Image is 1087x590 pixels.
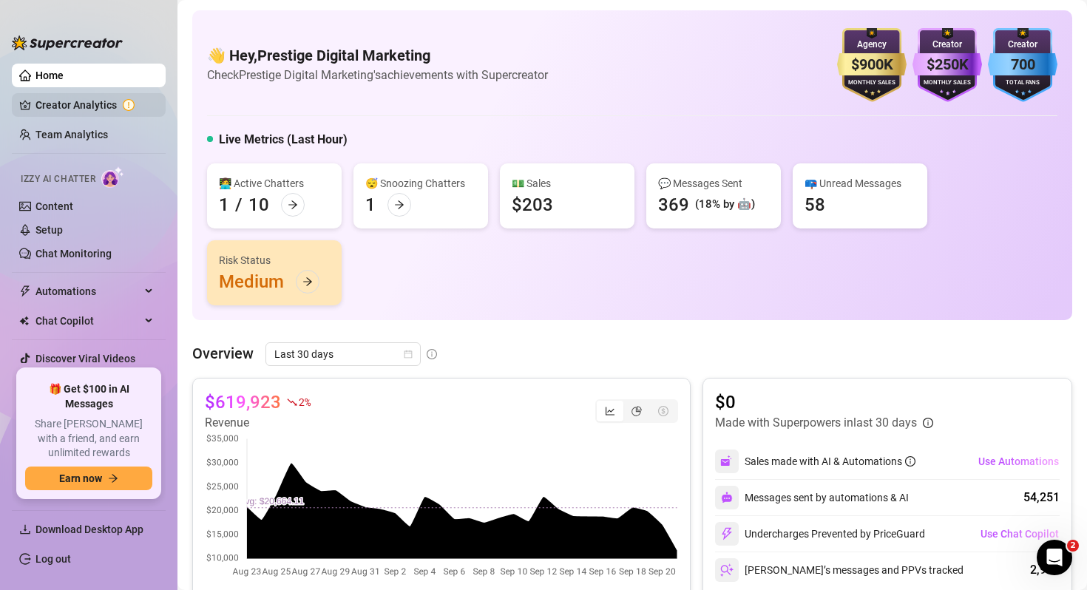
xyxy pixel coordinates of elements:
article: $0 [715,390,933,414]
span: fall [287,397,297,407]
span: line-chart [605,406,615,416]
span: Download Desktop App [35,523,143,535]
div: Monthly Sales [912,78,982,88]
img: AI Chatter [101,166,124,188]
a: Log out [35,553,71,565]
span: info-circle [923,418,933,428]
div: Agency [837,38,907,52]
span: 2 [1067,540,1079,552]
div: Sales made with AI & Automations [745,453,915,469]
a: Home [35,69,64,81]
img: gold-badge-CigiZidd.svg [837,28,907,102]
article: Check Prestige Digital Marketing's achievements with Supercreator [207,66,548,84]
span: Last 30 days [274,343,412,365]
img: purple-badge-B9DA21FR.svg [912,28,982,102]
article: Revenue [205,414,310,432]
div: 369 [658,193,689,217]
iframe: Intercom live chat [1037,540,1072,575]
div: $900K [837,53,907,76]
div: 💬 Messages Sent [658,175,769,191]
div: Creator [912,38,982,52]
div: $250K [912,53,982,76]
span: thunderbolt [19,285,31,297]
span: arrow-right [394,200,404,210]
span: Chat Copilot [35,309,140,333]
span: dollar-circle [658,406,668,416]
div: Total Fans [988,78,1057,88]
button: Use Chat Copilot [980,522,1060,546]
span: Use Chat Copilot [981,528,1059,540]
div: 58 [805,193,825,217]
div: 10 [248,193,269,217]
span: info-circle [427,349,437,359]
div: $203 [512,193,553,217]
a: Discover Viral Videos [35,353,135,364]
span: Share [PERSON_NAME] with a friend, and earn unlimited rewards [25,417,152,461]
span: calendar [404,350,413,359]
img: svg%3e [720,563,734,577]
span: arrow-right [108,473,118,484]
span: Use Automations [978,455,1059,467]
span: Automations [35,279,140,303]
a: Chat Monitoring [35,248,112,260]
button: Earn nowarrow-right [25,467,152,490]
div: 👩‍💻 Active Chatters [219,175,330,191]
div: 1 [365,193,376,217]
span: arrow-right [288,200,298,210]
div: [PERSON_NAME]’s messages and PPVs tracked [715,558,964,582]
button: Use Automations [978,450,1060,473]
div: segmented control [595,399,678,423]
div: 📪 Unread Messages [805,175,915,191]
div: 💵 Sales [512,175,623,191]
span: 🎁 Get $100 in AI Messages [25,382,152,411]
a: Team Analytics [35,129,108,140]
img: svg%3e [720,455,734,468]
article: Overview [192,342,254,364]
a: Setup [35,224,63,236]
span: 2 % [299,395,310,409]
h4: 👋 Hey, Prestige Digital Marketing [207,45,548,66]
article: $619,923 [205,390,281,414]
img: blue-badge-DgoSNQY1.svg [988,28,1057,102]
img: Chat Copilot [19,316,29,326]
article: Made with Superpowers in last 30 days [715,414,917,432]
img: svg%3e [721,492,733,503]
img: logo-BBDzfeDw.svg [12,35,123,50]
div: Undercharges Prevented by PriceGuard [715,522,925,546]
div: 1 [219,193,229,217]
a: Creator Analytics exclamation-circle [35,93,154,117]
div: 54,251 [1023,489,1060,506]
span: pie-chart [631,406,642,416]
h5: Live Metrics (Last Hour) [219,131,348,149]
div: Messages sent by automations & AI [715,486,909,509]
span: info-circle [905,456,915,467]
div: Monthly Sales [837,78,907,88]
span: Izzy AI Chatter [21,172,95,186]
div: Risk Status [219,252,330,268]
div: Creator [988,38,1057,52]
img: svg%3e [720,527,734,540]
span: download [19,523,31,535]
div: 700 [988,53,1057,76]
a: Content [35,200,73,212]
div: 😴 Snoozing Chatters [365,175,476,191]
div: (18% by 🤖) [695,196,755,214]
span: arrow-right [302,277,313,287]
span: Earn now [59,472,102,484]
div: 2,952 [1030,561,1060,579]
